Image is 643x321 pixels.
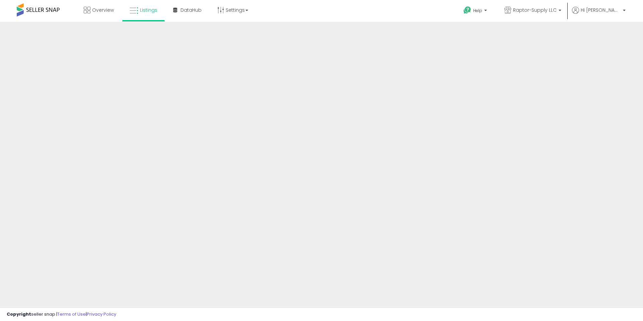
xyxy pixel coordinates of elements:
span: Hi [PERSON_NAME] [581,7,621,13]
span: Help [473,8,482,13]
a: Hi [PERSON_NAME] [572,7,626,22]
span: Overview [92,7,114,13]
span: Listings [140,7,157,13]
a: Help [458,1,494,22]
span: DataHub [181,7,202,13]
span: Raptor-Supply LLC [513,7,557,13]
i: Get Help [463,6,472,14]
